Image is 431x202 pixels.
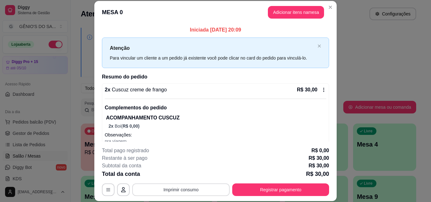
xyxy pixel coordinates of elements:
p: Atenção [110,44,315,52]
p: pra viagem [105,138,326,144]
button: Imprimir consumo [132,183,230,196]
p: 2 x [105,86,167,94]
p: R$ 30,00 [309,154,329,162]
span: R$ 0,00 ) [122,124,139,129]
button: close [317,44,321,48]
p: Subtotal da conta [102,162,141,170]
p: ACOMPANHAMENTO CUSCUZ [106,114,326,122]
p: R$ 30,00 [309,162,329,170]
p: Total da conta [102,170,140,178]
button: Close [325,2,335,12]
p: Iniciada [DATE] 20:09 [102,26,329,34]
p: Observações: [105,132,326,138]
p: R$ 0,00 [311,147,329,154]
header: MESA 0 [94,1,337,24]
p: Total pago registrado [102,147,149,154]
p: R$ 30,00 [297,86,317,94]
p: Restante à ser pago [102,154,147,162]
div: Para vincular um cliente a um pedido já existente você pode clicar no card do pedido para vinculá... [110,55,315,61]
button: Registrar pagamento [232,183,329,196]
span: Cuscuz creme de frango [110,87,167,92]
span: 2 x [109,124,115,129]
p: R$ 30,00 [306,170,329,178]
p: Complementos do pedido [105,104,326,112]
h2: Resumo do pedido [102,73,329,81]
button: Adicionar itens namesa [268,6,324,19]
p: Boi ( [109,123,326,129]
